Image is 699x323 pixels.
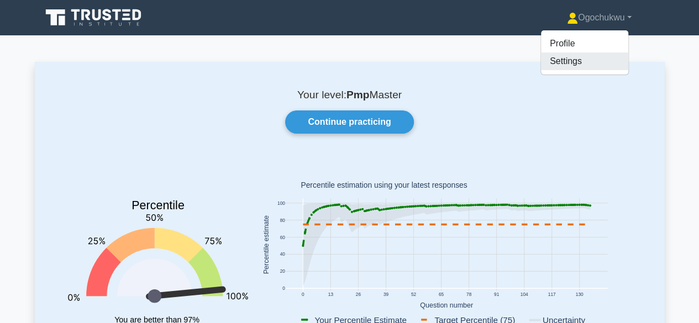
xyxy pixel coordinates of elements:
[277,200,285,206] text: 100
[282,286,285,292] text: 0
[383,292,388,297] text: 39
[280,235,285,240] text: 60
[285,110,413,134] a: Continue practicing
[493,292,499,297] text: 91
[280,218,285,223] text: 80
[411,292,416,297] text: 52
[438,292,444,297] text: 65
[61,88,638,102] p: Your level: Master
[301,292,304,297] text: 0
[346,89,370,100] b: Pmp
[540,30,629,75] ul: Ogochukwu
[466,292,471,297] text: 78
[132,199,185,212] text: Percentile
[541,52,628,70] a: Settings
[280,252,285,257] text: 40
[262,215,270,274] text: Percentile estimate
[280,269,285,274] text: 20
[520,292,528,297] text: 104
[548,292,555,297] text: 117
[420,301,473,309] text: Question number
[575,292,583,297] text: 130
[355,292,361,297] text: 26
[541,35,628,52] a: Profile
[540,7,658,29] a: Ogochukwu
[301,181,467,190] text: Percentile estimation using your latest responses
[328,292,333,297] text: 13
